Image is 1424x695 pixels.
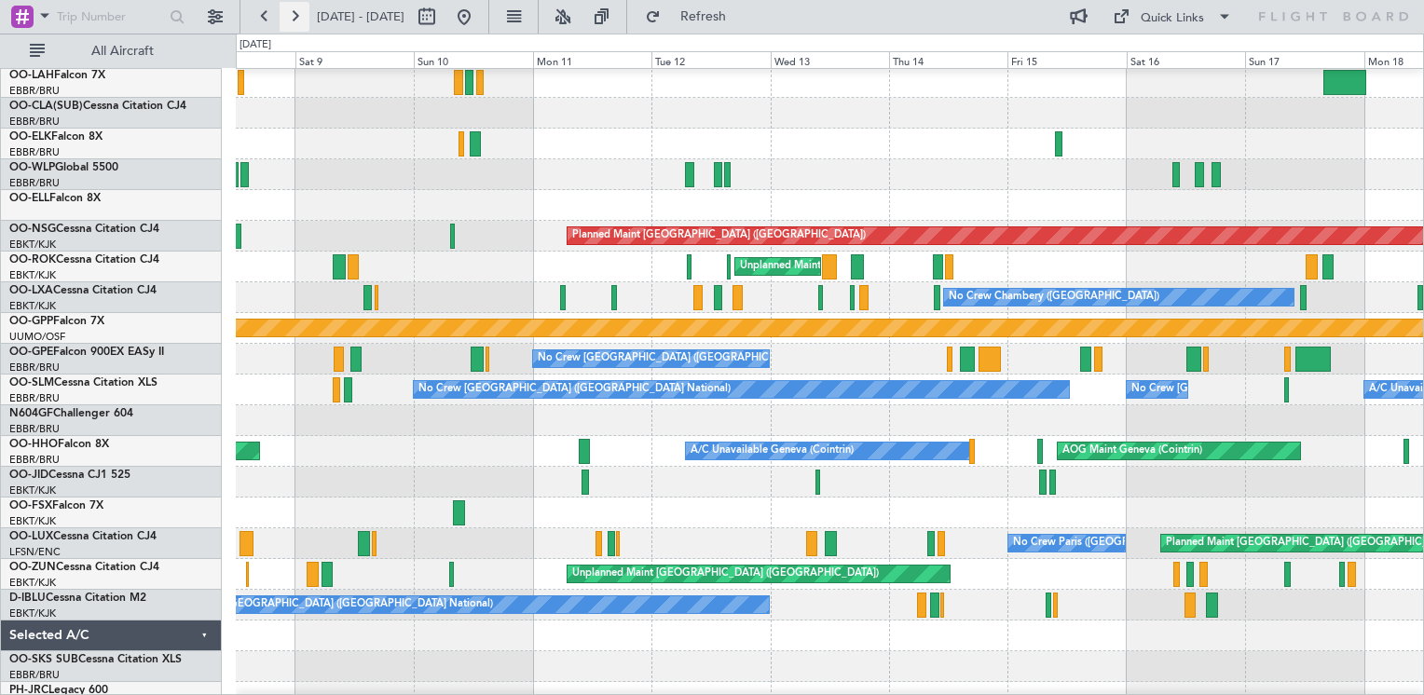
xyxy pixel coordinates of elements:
a: OO-NSGCessna Citation CJ4 [9,224,159,235]
span: OO-LXA [9,285,53,296]
a: EBKT/KJK [9,238,56,252]
div: A/C Unavailable Geneva (Cointrin) [691,437,854,465]
div: [DATE] [240,37,271,53]
button: All Aircraft [21,36,202,66]
div: Sun 17 [1245,51,1363,68]
span: OO-JID [9,470,48,481]
button: Quick Links [1103,2,1241,32]
div: Planned Maint [GEOGRAPHIC_DATA] ([GEOGRAPHIC_DATA]) [572,222,866,250]
div: Mon 11 [533,51,651,68]
a: EBKT/KJK [9,576,56,590]
a: OO-WLPGlobal 5500 [9,162,118,173]
div: No Crew [GEOGRAPHIC_DATA] ([GEOGRAPHIC_DATA] National) [538,345,850,373]
div: No Crew [GEOGRAPHIC_DATA] ([GEOGRAPHIC_DATA] National) [181,591,493,619]
div: Tue 12 [651,51,770,68]
div: Fri 8 [176,51,294,68]
a: EBBR/BRU [9,361,60,375]
div: AOG Maint Geneva (Cointrin) [1062,437,1202,465]
span: OO-WLP [9,162,55,173]
a: OO-GPPFalcon 7X [9,316,104,327]
div: Unplanned Maint [GEOGRAPHIC_DATA]-[GEOGRAPHIC_DATA] [740,252,1041,280]
span: [DATE] - [DATE] [317,8,404,25]
span: D-IBLU [9,593,46,604]
span: OO-GPE [9,347,53,358]
span: OO-CLA(SUB) [9,101,83,112]
span: OO-FSX [9,500,52,511]
a: OO-LXACessna Citation CJ4 [9,285,157,296]
div: No Crew Chambery ([GEOGRAPHIC_DATA]) [949,283,1159,311]
a: EBBR/BRU [9,668,60,682]
a: EBBR/BRU [9,84,60,98]
div: Unplanned Maint [GEOGRAPHIC_DATA] ([GEOGRAPHIC_DATA]) [572,560,879,588]
a: OO-ELKFalcon 8X [9,131,103,143]
span: N604GF [9,408,53,419]
a: OO-SLMCessna Citation XLS [9,377,157,388]
a: OO-ROKCessna Citation CJ4 [9,254,159,266]
span: OO-LUX [9,531,53,542]
a: OO-LUXCessna Citation CJ4 [9,531,157,542]
span: Refresh [664,10,743,23]
div: Fri 15 [1007,51,1126,68]
a: OO-ELLFalcon 8X [9,193,101,204]
span: OO-ROK [9,254,56,266]
span: All Aircraft [48,45,197,58]
a: OO-GPEFalcon 900EX EASy II [9,347,164,358]
a: OO-ZUNCessna Citation CJ4 [9,562,159,573]
a: OO-JIDCessna CJ1 525 [9,470,130,481]
a: EBKT/KJK [9,268,56,282]
div: Quick Links [1141,9,1204,28]
button: Refresh [637,2,748,32]
a: N604GFChallenger 604 [9,408,133,419]
a: D-IBLUCessna Citation M2 [9,593,146,604]
div: Sat 9 [295,51,414,68]
span: OO-SLM [9,377,54,388]
div: Sun 10 [414,51,532,68]
div: No Crew [GEOGRAPHIC_DATA] ([GEOGRAPHIC_DATA] National) [418,375,731,403]
span: OO-ELL [9,193,49,204]
span: OO-SKS SUB [9,654,78,665]
a: EBBR/BRU [9,391,60,405]
a: EBBR/BRU [9,176,60,190]
a: OO-SKS SUBCessna Citation XLS [9,654,182,665]
a: LFSN/ENC [9,545,61,559]
a: EBBR/BRU [9,453,60,467]
span: OO-LAH [9,70,54,81]
a: EBKT/KJK [9,299,56,313]
a: EBKT/KJK [9,606,56,620]
div: Sat 16 [1127,51,1245,68]
a: EBBR/BRU [9,422,60,436]
a: EBBR/BRU [9,145,60,159]
a: OO-CLA(SUB)Cessna Citation CJ4 [9,101,186,112]
input: Trip Number [57,3,164,31]
div: No Crew Paris ([GEOGRAPHIC_DATA]) [1013,529,1198,557]
span: OO-NSG [9,224,56,235]
div: Wed 13 [771,51,889,68]
span: OO-ELK [9,131,51,143]
a: EBKT/KJK [9,484,56,497]
a: OO-FSXFalcon 7X [9,500,103,511]
a: EBBR/BRU [9,115,60,129]
a: OO-LAHFalcon 7X [9,70,105,81]
span: OO-GPP [9,316,53,327]
a: OO-HHOFalcon 8X [9,439,109,450]
div: Thu 14 [889,51,1007,68]
a: UUMO/OSF [9,330,65,344]
span: OO-ZUN [9,562,56,573]
a: EBKT/KJK [9,514,56,528]
span: OO-HHO [9,439,58,450]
